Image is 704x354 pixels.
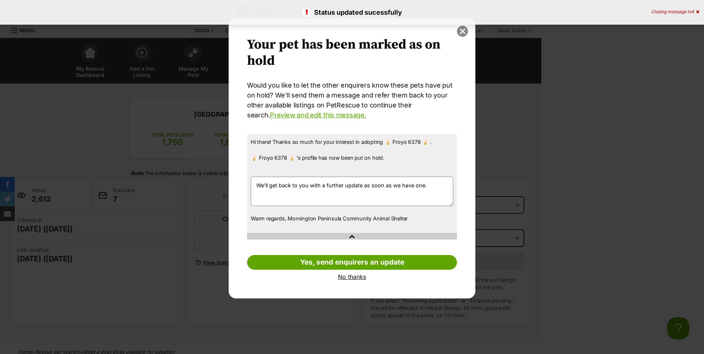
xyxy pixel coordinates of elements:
[251,177,453,206] textarea: We'll get back to you with a further update as soon as we have one.
[247,80,457,120] p: Would you like to let the other enquirers know these pets have put on hold? We’ll send them a mes...
[247,255,457,270] a: Yes, send enquirers an update
[691,9,694,14] span: 4
[251,215,453,223] p: Warm regards, Mornington Peninsula Community Animal Shelter
[247,37,457,69] h2: Your pet has been marked as on hold
[270,111,366,119] a: Preview and edit this message.
[247,273,457,280] a: No thanks
[7,7,697,17] p: Status updated sucessfully
[457,26,468,37] button: close
[251,138,453,170] p: Hi there! Thanks so much for your interest in adopting 🍦 Froyo 6378 🍦 . 🍦 Froyo 6378 🍦 's profile...
[651,9,699,14] div: Closing message in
